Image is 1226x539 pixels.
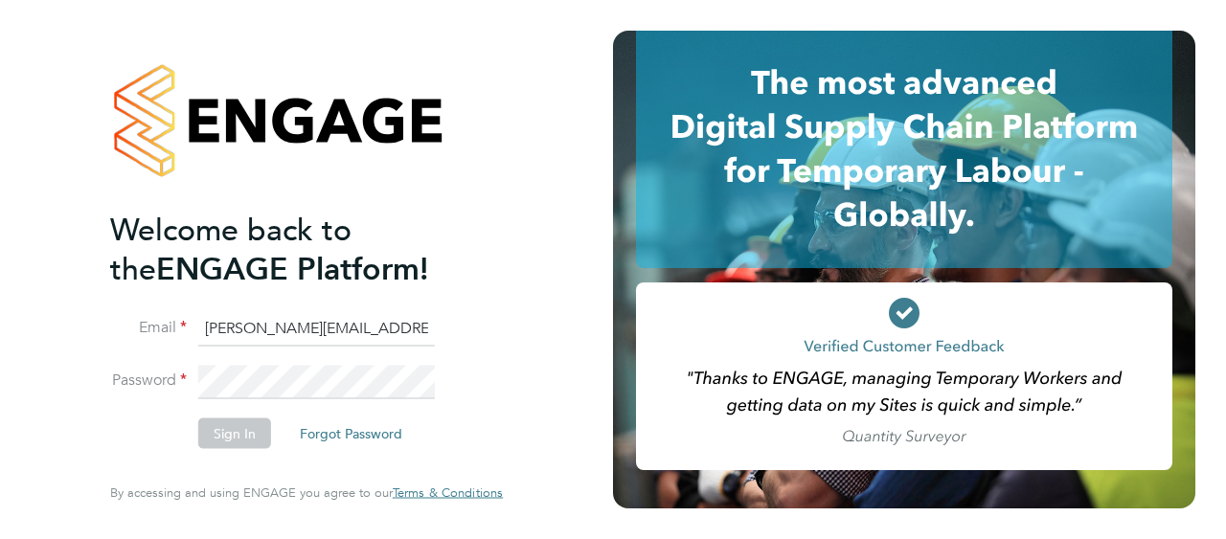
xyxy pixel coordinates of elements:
input: Enter your work email... [198,311,435,346]
a: Terms & Conditions [393,485,503,501]
button: Forgot Password [284,418,418,449]
label: Email [110,317,187,337]
span: Welcome back to the [110,211,352,287]
button: Sign In [198,418,271,449]
h2: ENGAGE Platform! [110,210,484,288]
label: Password [110,371,187,391]
span: By accessing and using ENGAGE you agree to our [110,484,503,501]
